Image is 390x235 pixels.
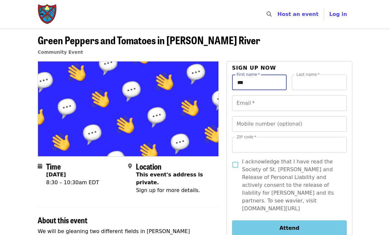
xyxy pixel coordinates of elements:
img: Green Peppers and Tomatoes in Mills River organized by Society of St. Andrew [38,62,218,156]
span: This event's address is private. [136,172,203,186]
input: ZIP code [232,137,347,153]
span: About this event [38,214,87,226]
span: Green Peppers and Tomatoes in [PERSON_NAME] River [38,32,260,48]
label: ZIP code [237,135,256,139]
strong: [DATE] [46,172,66,178]
input: Mobile number (optional) [232,116,347,132]
input: Email [232,95,347,111]
input: First name [232,75,287,90]
span: Log in [329,11,347,17]
div: 8:30 – 10:30am EDT [46,179,99,187]
i: map-marker-alt icon [128,163,132,169]
span: Sign up now [232,65,276,71]
span: Time [46,160,61,172]
i: search icon [266,11,272,17]
input: Search [276,7,281,22]
i: calendar icon [38,163,42,169]
a: Host an event [278,11,318,17]
a: Community Event [38,49,83,55]
button: Log in [324,8,352,21]
span: Sign up for more details. [136,187,200,193]
img: Society of St. Andrew - Home [38,4,57,25]
input: Last name [292,75,347,90]
span: I acknowledge that I have read the Society of St. [PERSON_NAME] and Release of Personal Liability... [242,158,342,213]
span: Location [136,160,162,172]
label: Last name [296,73,319,76]
label: First name [237,73,260,76]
